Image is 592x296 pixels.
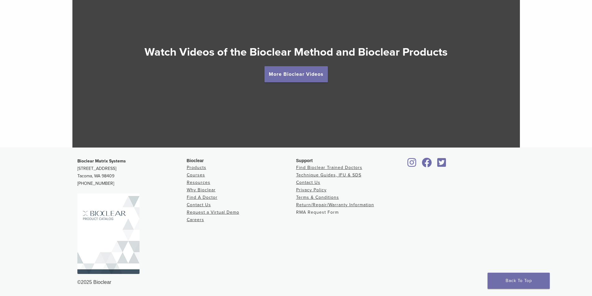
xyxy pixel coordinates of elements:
a: Terms & Conditions [296,195,339,200]
a: Return/Repair/Warranty Information [296,202,374,207]
a: Bioclear [435,162,448,168]
a: Contact Us [296,180,320,185]
a: Technique Guides, IFU & SDS [296,172,361,178]
a: Privacy Policy [296,187,327,193]
a: Request a Virtual Demo [187,210,239,215]
a: Why Bioclear [187,187,216,193]
a: Careers [187,217,204,222]
a: Resources [187,180,210,185]
a: More Bioclear Videos [264,66,328,82]
span: Bioclear [187,158,204,163]
a: Bioclear [420,162,434,168]
a: RMA Request Form [296,210,339,215]
a: Find A Doctor [187,195,218,200]
span: Support [296,158,313,163]
a: Find Bioclear Trained Doctors [296,165,362,170]
strong: Bioclear Matrix Systems [77,158,126,164]
a: Bioclear [406,162,419,168]
a: Contact Us [187,202,211,207]
img: Bioclear [77,194,140,274]
a: Products [187,165,206,170]
a: Back To Top [488,273,550,289]
div: ©2025 Bioclear [77,279,515,286]
h2: Watch Videos of the Bioclear Method and Bioclear Products [72,45,520,60]
a: Courses [187,172,205,178]
p: [STREET_ADDRESS] Tacoma, WA 98409 [PHONE_NUMBER] [77,157,187,187]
